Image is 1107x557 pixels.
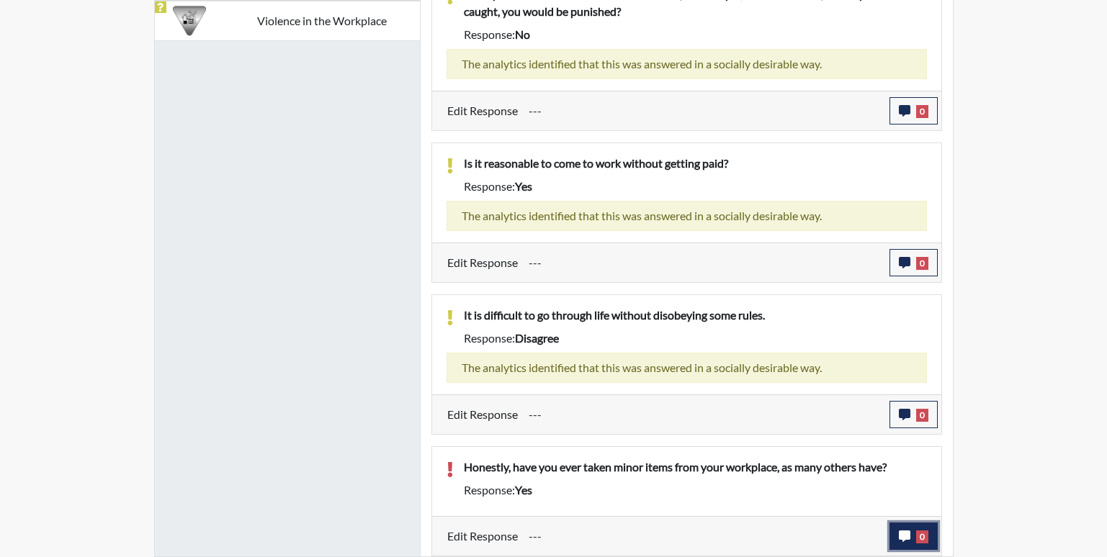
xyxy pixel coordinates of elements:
div: The analytics identified that this was answered in a socially desirable way. [447,49,927,79]
div: The analytics identified that this was answered in a socially desirable way. [447,201,927,231]
div: Response: [453,178,938,195]
label: Edit Response [447,249,518,276]
span: 0 [916,530,928,543]
div: Update the test taker's response, the change might impact the score [518,97,889,124]
span: yes [515,179,532,193]
div: Response: [453,481,938,499]
div: Update the test taker's response, the change might impact the score [518,401,889,428]
div: Update the test taker's response, the change might impact the score [518,249,889,276]
td: Violence in the Workplace [225,1,420,40]
label: Edit Response [447,97,518,124]
button: 0 [889,249,938,276]
span: no [515,27,530,41]
span: disagree [515,331,559,345]
span: 0 [916,409,928,422]
div: Response: [453,330,938,347]
p: Is it reasonable to come to work without getting paid? [464,155,927,172]
button: 0 [889,401,938,428]
label: Edit Response [447,522,518,550]
span: yes [515,483,532,497]
label: Edit Response [447,401,518,428]
button: 0 [889,522,938,550]
button: 0 [889,97,938,124]
div: Response: [453,26,938,43]
p: Honestly, have you ever taken minor items from your workplace, as many others have? [464,458,927,476]
span: 0 [916,257,928,270]
img: CATEGORY%20ICON-26.eccbb84f.png [173,4,206,37]
div: Update the test taker's response, the change might impact the score [518,522,889,550]
span: 0 [916,105,928,118]
p: It is difficult to go through life without disobeying some rules. [464,307,927,324]
div: The analytics identified that this was answered in a socially desirable way. [447,353,927,383]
